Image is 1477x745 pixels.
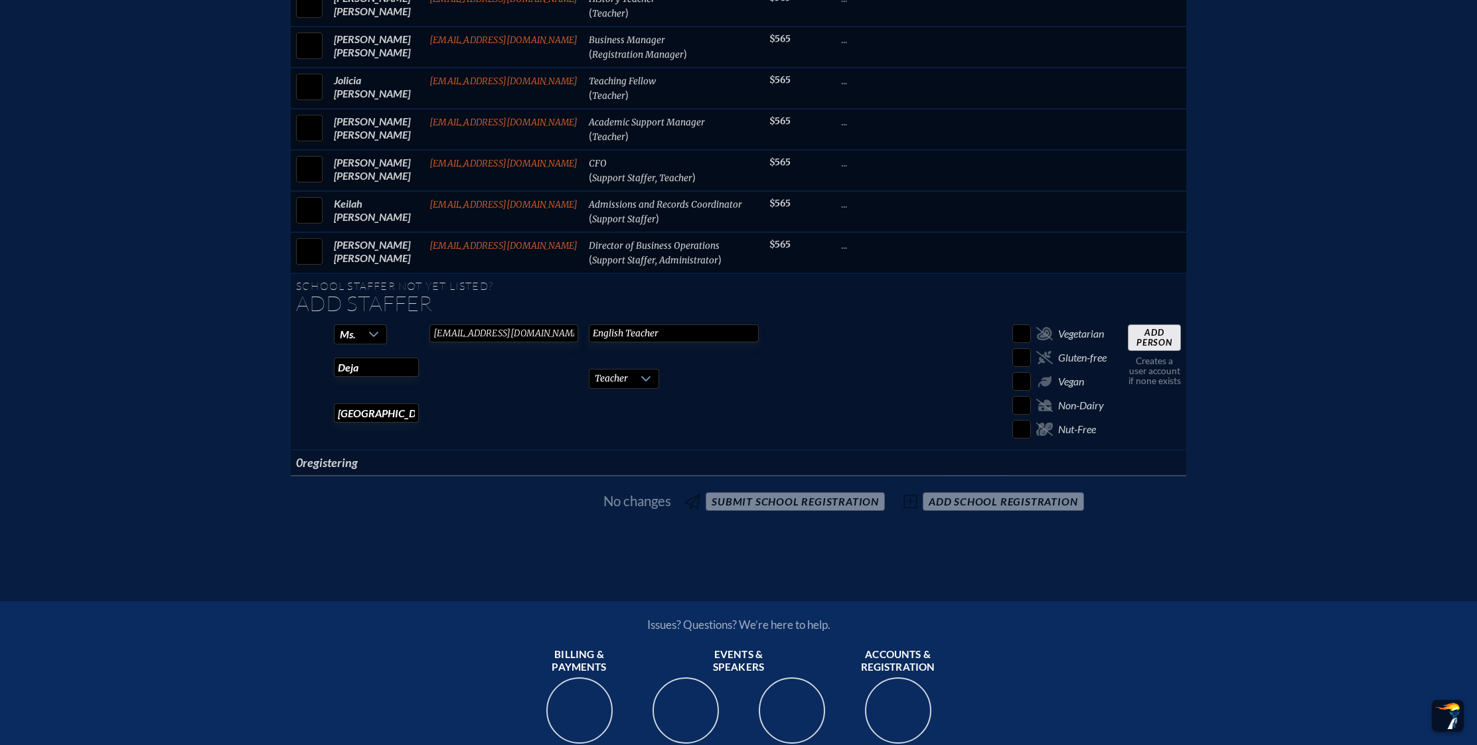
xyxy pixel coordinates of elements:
span: ( [589,170,592,183]
p: ... [841,115,937,128]
td: Keilah [PERSON_NAME] [329,191,424,232]
span: $565 [769,33,791,44]
span: ) [625,129,629,142]
span: ) [625,6,629,19]
span: Vegan [1058,375,1084,388]
p: ... [841,33,937,46]
span: Teacher [592,90,625,102]
span: ) [692,170,696,183]
span: ( [589,129,592,142]
span: ) [656,212,659,224]
a: [EMAIL_ADDRESS][DOMAIN_NAME] [429,199,578,210]
span: Director of Business Operations [589,240,720,251]
p: Creates a user account if none exists [1128,356,1181,386]
input: Last Name [334,403,419,423]
a: [EMAIL_ADDRESS][DOMAIN_NAME] [429,117,578,128]
span: ) [684,47,687,60]
span: $565 [769,74,791,86]
td: [PERSON_NAME] [PERSON_NAME] [329,232,424,273]
span: registering [303,455,358,470]
img: To the top [1435,703,1461,729]
input: Job Title for Nametag (40 chars max) [589,324,759,342]
p: Issues? Questions? We’re here to help. [505,618,972,632]
span: Nut-Free [1058,423,1096,436]
a: [EMAIL_ADDRESS][DOMAIN_NAME] [429,158,578,169]
span: Vegetarian [1058,327,1104,340]
span: Events & speakers [691,648,787,675]
p: ... [841,197,937,210]
input: First Name [334,358,419,377]
a: [EMAIL_ADDRESS][DOMAIN_NAME] [429,240,578,251]
span: $565 [769,115,791,127]
td: [PERSON_NAME] [PERSON_NAME] [329,27,424,68]
span: $565 [769,239,791,250]
span: Support Staffer, Administrator [592,255,718,266]
span: CFO [589,158,607,169]
button: Scroll Top [1432,700,1464,732]
p: ... [841,156,937,169]
span: Teaching Fellow [589,76,656,87]
span: Teacher [592,8,625,19]
input: Email [429,324,578,342]
span: ( [589,253,592,265]
span: ( [589,212,592,224]
span: ( [589,6,592,19]
input: Add Person [1128,324,1181,351]
span: Admissions and Records Coordinator [589,199,742,210]
span: Teacher [592,131,625,143]
span: Academic Support Manager [589,117,705,128]
td: [PERSON_NAME] [PERSON_NAME] [329,109,424,150]
span: ) [625,88,629,101]
td: [PERSON_NAME] [PERSON_NAME] [329,150,424,191]
p: ... [841,74,937,87]
span: No changes [603,494,671,508]
span: Non-Dairy [1058,399,1104,412]
span: Ms. [340,328,356,340]
span: Accounts & registration [850,648,946,675]
span: $565 [769,198,791,209]
span: Billing & payments [532,648,627,675]
span: Ms. [335,325,361,344]
span: Teacher [589,370,633,388]
span: ) [718,253,722,265]
span: Support Staffer [592,214,656,225]
span: Support Staffer, Teacher [592,172,692,184]
a: [EMAIL_ADDRESS][DOMAIN_NAME] [429,76,578,87]
p: ... [841,238,937,251]
span: Business Manager [589,34,665,46]
span: Gluten-free [1058,351,1107,364]
a: [EMAIL_ADDRESS][DOMAIN_NAME] [429,34,578,46]
td: Jolicia [PERSON_NAME] [329,68,424,109]
span: $565 [769,157,791,168]
span: ( [589,88,592,101]
span: Registration Manager [592,49,684,60]
span: ( [589,47,592,60]
th: 0 [291,450,424,475]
